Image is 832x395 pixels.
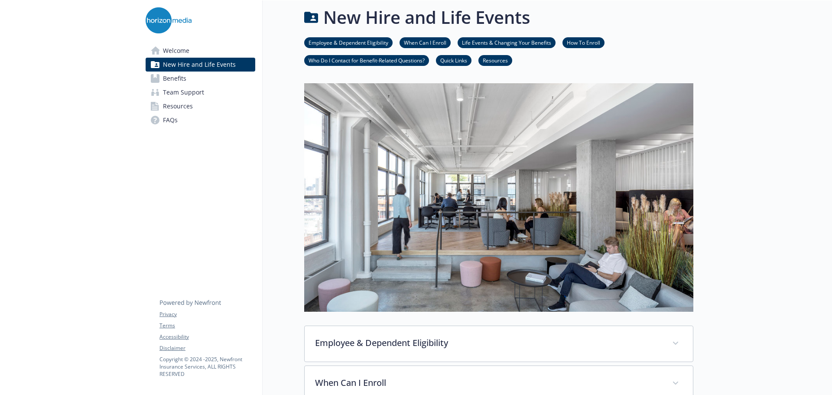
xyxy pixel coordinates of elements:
[146,113,255,127] a: FAQs
[146,85,255,99] a: Team Support
[159,310,255,318] a: Privacy
[163,99,193,113] span: Resources
[159,333,255,341] a: Accessibility
[159,356,255,378] p: Copyright © 2024 - 2025 , Newfront Insurance Services, ALL RIGHTS RESERVED
[562,38,604,46] a: How To Enroll
[304,56,429,64] a: Who Do I Contact for Benefit-Related Questions?
[400,38,451,46] a: When Can I Enroll
[163,72,186,85] span: Benefits
[305,326,693,362] div: Employee & Dependent Eligibility
[304,83,693,311] img: new hire page banner
[146,58,255,72] a: New Hire and Life Events
[159,344,255,352] a: Disclaimer
[163,85,204,99] span: Team Support
[163,44,189,58] span: Welcome
[304,38,393,46] a: Employee & Dependent Eligibility
[458,38,556,46] a: Life Events & Changing Your Benefits
[315,336,662,349] p: Employee & Dependent Eligibility
[436,56,471,64] a: Quick Links
[315,376,662,389] p: When Can I Enroll
[163,113,178,127] span: FAQs
[146,99,255,113] a: Resources
[163,58,236,72] span: New Hire and Life Events
[323,4,530,30] h1: New Hire and Life Events
[146,72,255,85] a: Benefits
[159,322,255,330] a: Terms
[146,44,255,58] a: Welcome
[478,56,512,64] a: Resources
